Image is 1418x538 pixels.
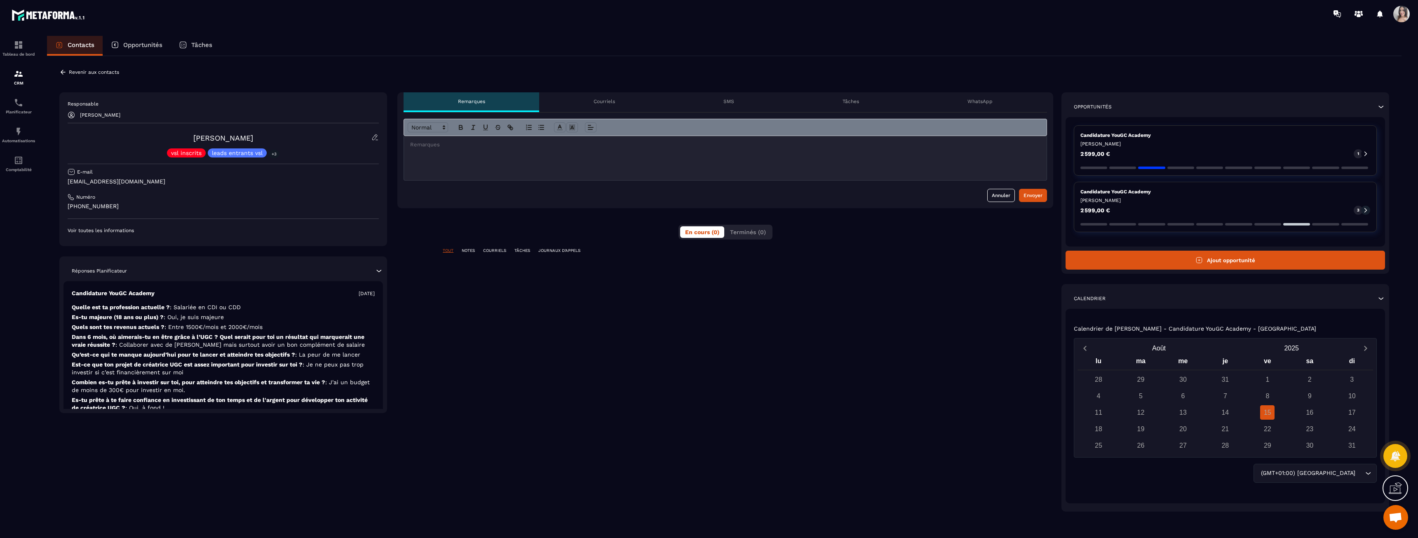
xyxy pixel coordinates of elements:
p: 2 599,00 € [1080,151,1110,157]
div: 30 [1303,438,1317,453]
p: Réponses Planificateur [72,268,127,274]
p: TOUT [443,248,453,254]
img: formation [14,69,23,79]
button: Terminés (0) [725,226,771,238]
p: Tableau de bord [2,52,35,56]
p: Voir toutes les informations [68,227,379,234]
a: Ouvrir le chat [1383,505,1408,530]
a: formationformationCRM [2,63,35,92]
p: JOURNAUX D'APPELS [538,248,580,254]
img: formation [14,40,23,50]
div: 18 [1091,422,1106,436]
div: 28 [1218,438,1233,453]
p: COURRIELS [483,248,506,254]
span: Terminés (0) [730,229,766,235]
p: [PERSON_NAME] [1080,141,1370,147]
div: 1 [1260,372,1275,387]
p: 1 [1357,151,1359,157]
p: Qu’est-ce qui te manque aujourd’hui pour te lancer et atteindre tes objectifs ? [72,351,375,359]
div: 22 [1260,422,1275,436]
p: Candidature YouGC Academy [1080,188,1370,195]
div: 14 [1218,405,1233,420]
p: Comptabilité [2,167,35,172]
div: lu [1078,355,1120,370]
p: Opportunités [123,41,162,49]
p: Automatisations [2,139,35,143]
div: 13 [1176,405,1190,420]
button: Previous month [1078,343,1093,354]
div: je [1204,355,1246,370]
p: leads entrants vsl [212,150,263,156]
div: 4 [1091,389,1106,403]
button: Next month [1358,343,1373,354]
p: Remarques [458,98,485,105]
p: TÂCHES [514,248,530,254]
div: 16 [1303,405,1317,420]
a: Opportunités [103,36,171,56]
a: automationsautomationsAutomatisations [2,120,35,149]
a: schedulerschedulerPlanificateur [2,92,35,120]
div: 19 [1134,422,1148,436]
div: 25 [1091,438,1106,453]
div: 5 [1134,389,1148,403]
div: ve [1247,355,1289,370]
p: Revenir aux contacts [69,69,119,75]
span: : Salariée en CDI ou CDD [170,304,241,310]
p: Planificateur [2,110,35,114]
div: 11 [1091,405,1106,420]
div: Calendar days [1078,372,1373,453]
div: 10 [1345,389,1359,403]
span: : Oui, je suis majeure [164,314,224,320]
img: automations [14,127,23,136]
div: 3 [1345,372,1359,387]
a: Contacts [47,36,103,56]
div: 17 [1345,405,1359,420]
div: Search for option [1254,464,1377,483]
div: 8 [1260,389,1275,403]
p: [PERSON_NAME] [1080,197,1370,204]
div: Envoyer [1024,191,1042,200]
div: 23 [1303,422,1317,436]
span: (GMT+01:00) [GEOGRAPHIC_DATA] [1259,469,1357,478]
a: formationformationTableau de bord [2,34,35,63]
div: 6 [1176,389,1190,403]
img: scheduler [14,98,23,108]
div: 7 [1218,389,1233,403]
div: sa [1289,355,1331,370]
p: +3 [269,150,279,158]
div: 9 [1303,389,1317,403]
div: me [1162,355,1204,370]
p: Courriels [594,98,615,105]
p: Tâches [843,98,859,105]
p: Responsable [68,101,379,107]
p: Tâches [191,41,212,49]
img: logo [12,7,86,22]
button: Open months overlay [1093,341,1225,355]
input: Search for option [1357,469,1363,478]
div: 29 [1260,438,1275,453]
p: Es-tu prête à te faire confiance en investissant de ton temps et de l'argent pour développer ton ... [72,396,375,412]
p: CRM [2,81,35,85]
button: En cours (0) [680,226,724,238]
div: Calendar wrapper [1078,355,1373,453]
p: Candidature YouGC Academy [1080,132,1370,139]
div: 28 [1091,372,1106,387]
div: 30 [1176,372,1190,387]
p: [EMAIL_ADDRESS][DOMAIN_NAME] [68,178,379,186]
p: SMS [723,98,734,105]
div: 20 [1176,422,1190,436]
div: 29 [1134,372,1148,387]
img: accountant [14,155,23,165]
p: Contacts [68,41,94,49]
p: Es-tu majeure (18 ans ou plus) ? [72,313,375,321]
div: 21 [1218,422,1233,436]
p: 2 599,00 € [1080,207,1110,213]
p: Opportunités [1074,103,1112,110]
span: : Entre 1500€/mois et 2000€/mois [164,324,263,330]
div: 2 [1303,372,1317,387]
div: 27 [1176,438,1190,453]
p: [DATE] [359,290,375,297]
p: Est-ce que ton projet de créatrice UGC est assez important pour investir sur toi ? [72,361,375,376]
div: ma [1120,355,1162,370]
p: WhatsApp [967,98,993,105]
